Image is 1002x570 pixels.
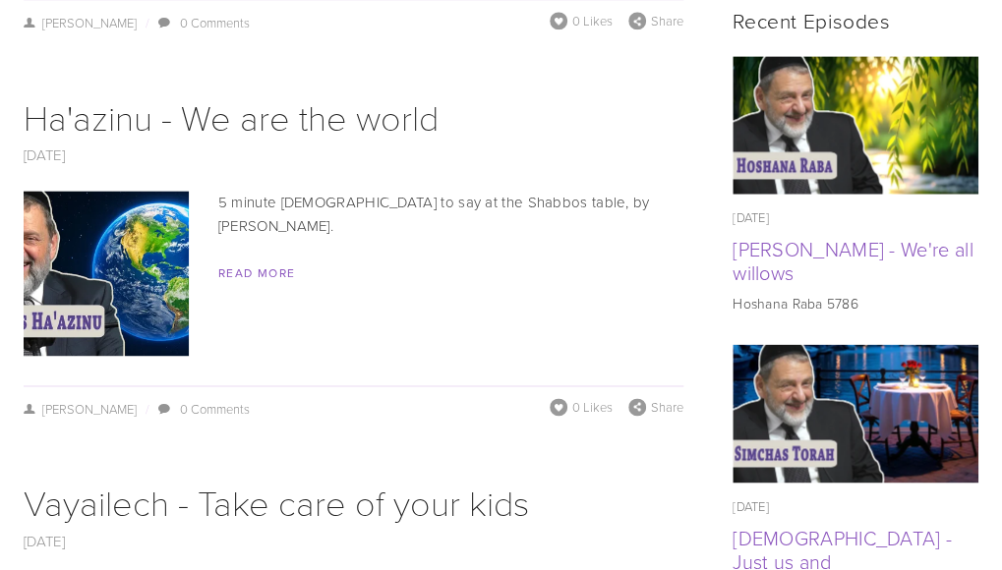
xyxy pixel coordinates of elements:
[24,14,137,31] a: [PERSON_NAME]
[733,56,978,195] a: Hoshana Raba - We're all willows
[24,191,683,238] p: 5 minute [DEMOGRAPHIC_DATA] to say at the Shabbos table, by [PERSON_NAME].
[628,12,683,29] div: Share
[733,56,979,195] img: Hoshana Raba - We're all willows
[24,92,439,141] a: Ha'azinu - We are the world
[628,398,683,416] div: Share
[218,264,296,281] a: Read More
[733,235,973,286] a: [PERSON_NAME] - We're all willows
[733,294,978,313] p: Hoshana Raba 5786
[733,344,978,483] a: Simchas Torah - Just us and Hashem
[572,398,613,416] span: 0 Likes
[733,497,769,515] time: [DATE]
[572,12,613,29] span: 0 Likes
[137,400,156,418] span: /
[24,530,65,550] a: [DATE]
[733,8,978,32] h2: Recent Episodes
[180,400,250,418] a: 0 Comments
[180,14,250,31] a: 0 Comments
[24,478,529,526] a: Vayailech - Take care of your kids
[24,400,137,418] a: [PERSON_NAME]
[733,344,979,483] img: Simchas Torah - Just us and Hashem
[137,14,156,31] span: /
[733,208,769,226] time: [DATE]
[24,144,65,165] a: [DATE]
